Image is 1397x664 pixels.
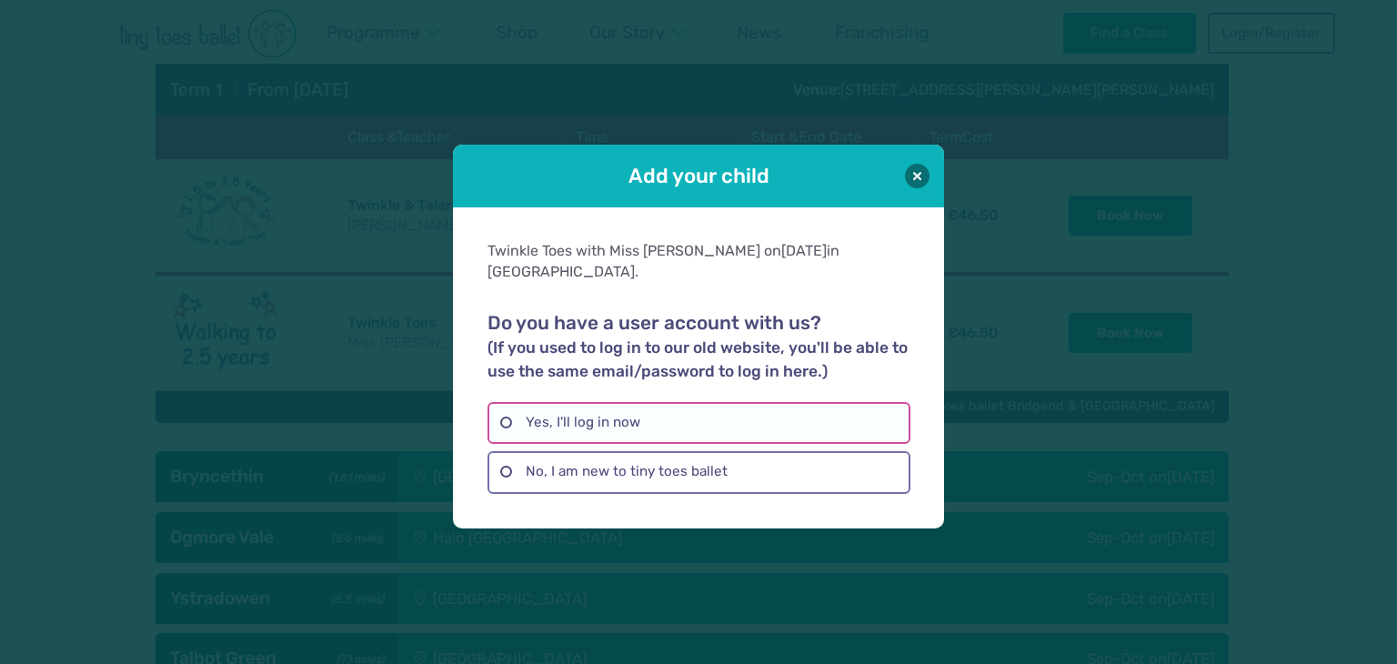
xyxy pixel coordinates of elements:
h1: Add your child [504,162,893,190]
small: (If you used to log in to our old website, you'll be able to use the same email/password to log i... [487,338,908,380]
label: Yes, I'll log in now [487,402,910,444]
div: Twinkle Toes with Miss [PERSON_NAME] on in [GEOGRAPHIC_DATA]. [487,241,910,282]
span: [DATE] [781,242,827,259]
h2: Do you have a user account with us? [487,312,910,383]
label: No, I am new to tiny toes ballet [487,451,910,493]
